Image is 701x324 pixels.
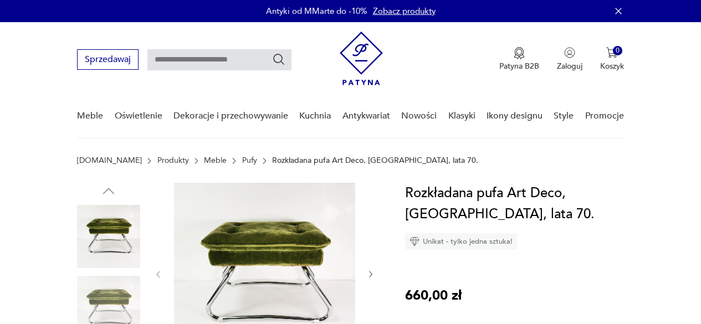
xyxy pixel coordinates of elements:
[77,156,142,165] a: [DOMAIN_NAME]
[401,95,437,137] a: Nowości
[448,95,475,137] a: Klasyki
[299,95,331,137] a: Kuchnia
[157,156,189,165] a: Produkty
[405,285,462,306] p: 660,00 zł
[272,156,478,165] p: Rozkładana pufa Art Deco, [GEOGRAPHIC_DATA], lata 70.
[405,183,624,225] h1: Rozkładana pufa Art Deco, [GEOGRAPHIC_DATA], lata 70.
[340,32,383,85] img: Patyna - sklep z meblami i dekoracjami vintage
[499,47,539,71] a: Ikona medaluPatyna B2B
[554,95,574,137] a: Style
[600,47,624,71] button: 0Koszyk
[242,156,257,165] a: Pufy
[499,47,539,71] button: Patyna B2B
[405,233,517,250] div: Unikat - tylko jedna sztuka!
[373,6,436,17] a: Zobacz produkty
[77,95,103,137] a: Meble
[499,61,539,71] p: Patyna B2B
[204,156,227,165] a: Meble
[564,47,575,58] img: Ikonka użytkownika
[557,61,582,71] p: Zaloguj
[77,205,140,268] img: Zdjęcie produktu Rozkładana pufa Art Deco, Niemcy, lata 70.
[173,95,288,137] a: Dekoracje i przechowywanie
[77,49,139,70] button: Sprzedawaj
[115,95,162,137] a: Oświetlenie
[77,56,139,64] a: Sprzedawaj
[487,95,543,137] a: Ikony designu
[600,61,624,71] p: Koszyk
[613,46,622,55] div: 0
[514,47,525,59] img: Ikona medalu
[342,95,390,137] a: Antykwariat
[557,47,582,71] button: Zaloguj
[606,47,617,58] img: Ikona koszyka
[272,53,285,66] button: Szukaj
[585,95,624,137] a: Promocje
[266,6,367,17] p: Antyki od MMarte do -10%
[410,236,419,246] img: Ikona diamentu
